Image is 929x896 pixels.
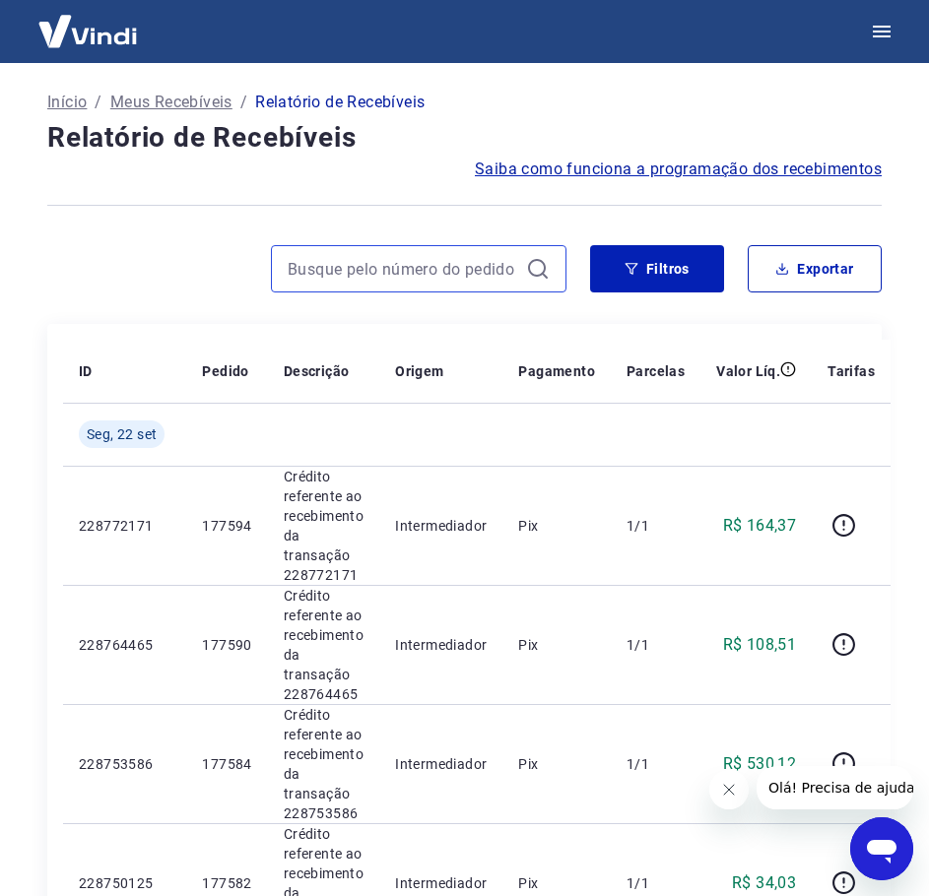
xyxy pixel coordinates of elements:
[518,516,595,536] p: Pix
[284,467,364,585] p: Crédito referente ao recebimento da transação 228772171
[284,361,350,381] p: Descrição
[395,754,487,774] p: Intermediador
[723,752,797,776] p: R$ 530,12
[24,1,152,61] img: Vindi
[627,754,685,774] p: 1/1
[79,635,170,655] p: 228764465
[518,873,595,893] p: Pix
[395,873,487,893] p: Intermediador
[757,766,913,809] iframe: Mensagem da empresa
[79,361,93,381] p: ID
[47,118,882,158] h4: Relatório de Recebíveis
[627,635,685,655] p: 1/1
[475,158,882,181] a: Saiba como funciona a programação dos recebimentos
[716,361,780,381] p: Valor Líq.
[590,245,724,292] button: Filtros
[284,586,364,704] p: Crédito referente ao recebimento da transação 228764465
[518,635,595,655] p: Pix
[202,361,248,381] p: Pedido
[110,91,232,114] a: Meus Recebíveis
[255,91,425,114] p: Relatório de Recebíveis
[850,817,913,880] iframe: Botão para abrir a janela de mensagens
[202,754,251,774] p: 177584
[518,754,595,774] p: Pix
[627,873,685,893] p: 1/1
[723,633,797,657] p: R$ 108,51
[202,635,251,655] p: 177590
[709,770,749,809] iframe: Fechar mensagem
[79,873,170,893] p: 228750125
[202,873,251,893] p: 177582
[723,514,797,538] p: R$ 164,37
[518,361,595,381] p: Pagamento
[95,91,101,114] p: /
[202,516,251,536] p: 177594
[748,245,882,292] button: Exportar
[828,361,875,381] p: Tarifas
[87,424,157,444] span: Seg, 22 set
[627,516,685,536] p: 1/1
[732,871,796,895] p: R$ 34,03
[627,361,685,381] p: Parcelas
[395,635,487,655] p: Intermediador
[395,361,443,381] p: Origem
[395,516,487,536] p: Intermediador
[47,91,87,114] a: Início
[240,91,247,114] p: /
[284,705,364,823] p: Crédito referente ao recebimento da transação 228753586
[79,754,170,774] p: 228753586
[79,516,170,536] p: 228772171
[288,254,518,284] input: Busque pelo número do pedido
[12,14,166,30] span: Olá! Precisa de ajuda?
